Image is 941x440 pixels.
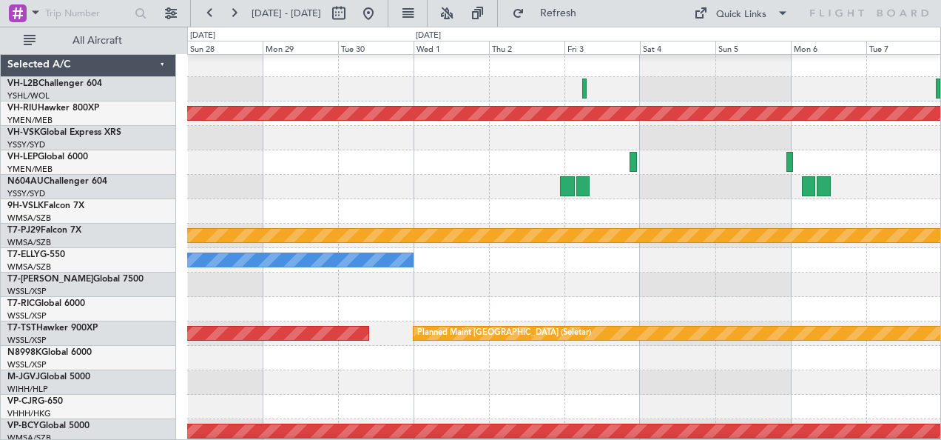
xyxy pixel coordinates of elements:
[7,261,51,273] a: WMSA/SZB
[7,250,40,259] span: T7-ELLY
[640,41,715,54] div: Sat 4
[7,201,84,210] a: 9H-VSLKFalcon 7X
[7,335,47,346] a: WSSL/XSP
[7,213,51,224] a: WMSA/SZB
[7,384,48,395] a: WIHH/HLP
[7,90,50,101] a: YSHL/WOL
[7,421,39,430] span: VP-BCY
[7,226,41,235] span: T7-PJ29
[7,275,144,284] a: T7-[PERSON_NAME]Global 7500
[7,421,90,430] a: VP-BCYGlobal 5000
[7,324,98,333] a: T7-TSTHawker 900XP
[7,275,93,284] span: T7-[PERSON_NAME]
[7,373,40,381] span: M-JGVJ
[416,30,441,42] div: [DATE]
[505,1,594,25] button: Refresh
[687,1,796,25] button: Quick Links
[7,408,51,419] a: VHHH/HKG
[16,29,161,53] button: All Aircraft
[7,348,41,357] span: N8998K
[7,250,65,259] a: T7-ELLYG-550
[7,115,53,126] a: YMEN/MEB
[45,2,130,24] input: Trip Number
[38,36,156,46] span: All Aircraft
[7,104,99,113] a: VH-RIUHawker 800XP
[7,164,53,175] a: YMEN/MEB
[7,299,85,308] a: T7-RICGlobal 6000
[715,41,791,54] div: Sun 5
[716,7,766,22] div: Quick Links
[489,41,564,54] div: Thu 2
[7,104,38,113] span: VH-RIU
[7,188,45,199] a: YSSY/SYD
[417,322,591,344] div: Planned Maint [GEOGRAPHIC_DATA] (Seletar)
[527,8,590,19] span: Refresh
[564,41,640,54] div: Fri 3
[252,7,321,20] span: [DATE] - [DATE]
[7,177,44,186] span: N604AU
[7,310,47,321] a: WSSL/XSP
[7,397,38,406] span: VP-CJR
[7,324,36,333] span: T7-TST
[414,41,489,54] div: Wed 1
[7,128,121,137] a: VH-VSKGlobal Express XRS
[7,128,40,137] span: VH-VSK
[7,286,47,297] a: WSSL/XSP
[7,79,38,88] span: VH-L2B
[7,79,102,88] a: VH-L2BChallenger 604
[7,373,90,381] a: M-JGVJGlobal 5000
[7,177,107,186] a: N604AUChallenger 604
[7,201,44,210] span: 9H-VSLK
[338,41,414,54] div: Tue 30
[7,226,81,235] a: T7-PJ29Falcon 7X
[190,30,215,42] div: [DATE]
[791,41,866,54] div: Mon 6
[7,348,92,357] a: N8998KGlobal 6000
[7,299,35,308] span: T7-RIC
[7,153,88,161] a: VH-LEPGlobal 6000
[263,41,338,54] div: Mon 29
[7,359,47,370] a: WSSL/XSP
[7,397,63,406] a: VP-CJRG-650
[7,153,38,161] span: VH-LEP
[7,237,51,248] a: WMSA/SZB
[7,139,45,150] a: YSSY/SYD
[187,41,263,54] div: Sun 28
